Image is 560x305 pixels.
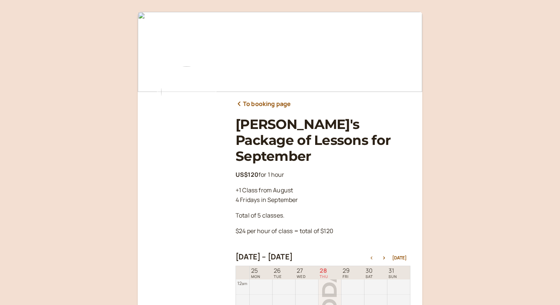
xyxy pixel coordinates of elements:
p: $24 per hour of class = total of $120 [236,226,410,236]
b: US$120 [236,170,259,179]
p: for 1 hour [236,170,410,180]
p: +1 Class from August 4 Fridays in September [236,186,410,205]
button: [DATE] [392,255,407,261]
h2: [DATE] – [DATE] [236,252,293,261]
h1: [PERSON_NAME]'s Package of Lessons for September [236,116,410,165]
a: To booking page [236,99,291,109]
p: Total of 5 classes. [236,211,410,221]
